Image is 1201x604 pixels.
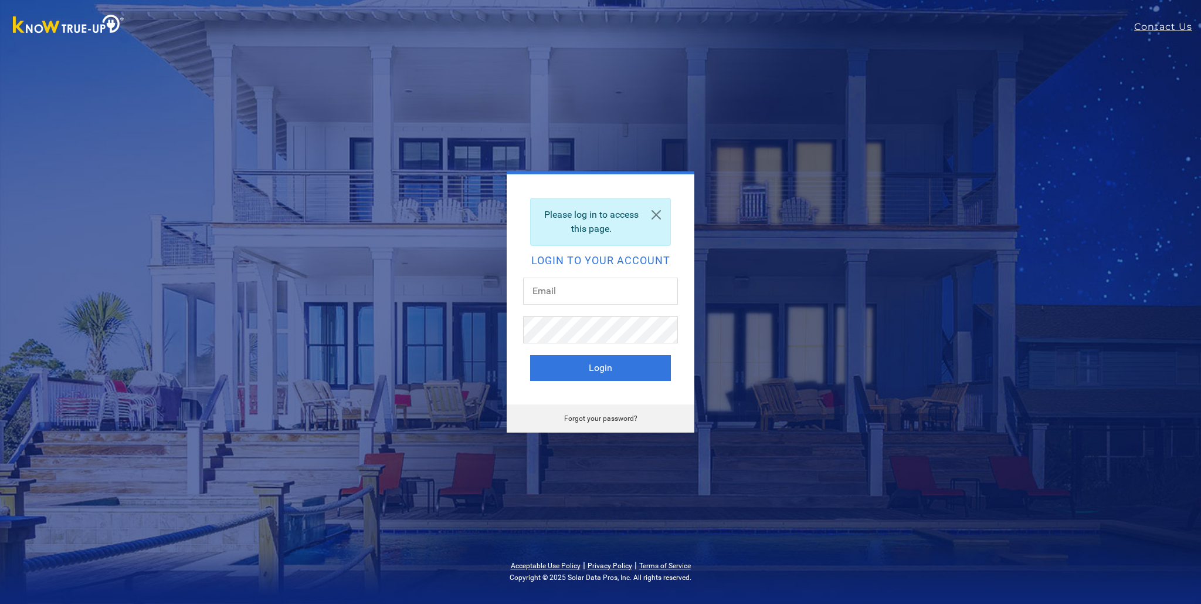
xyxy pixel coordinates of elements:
div: Please log in to access this page. [530,198,671,246]
button: Login [530,355,671,381]
a: Close [642,198,670,231]
a: Forgot your password? [564,414,637,423]
h2: Login to your account [530,255,671,266]
span: | [635,559,637,571]
a: Privacy Policy [588,562,632,570]
a: Acceptable Use Policy [511,562,581,570]
span: | [583,559,585,571]
input: Email [523,278,678,305]
a: Terms of Service [639,562,691,570]
img: Know True-Up [7,12,130,39]
a: Contact Us [1134,20,1201,34]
